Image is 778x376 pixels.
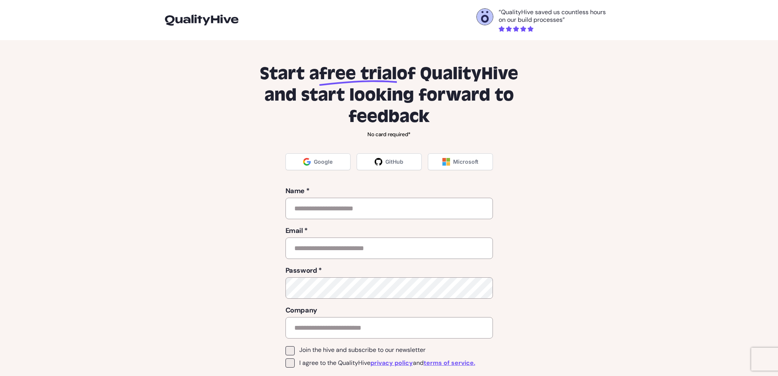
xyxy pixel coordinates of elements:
[299,346,426,354] span: Join the hive and subscribe to our newsletter
[285,265,493,276] label: Password *
[357,153,422,170] a: GitHub
[424,358,475,368] a: terms of service.
[165,15,238,25] img: logo-icon
[285,305,493,316] label: Company
[264,63,519,127] span: of QualityHive and start looking forward to feedback
[370,358,413,368] a: privacy policy
[248,130,530,138] p: No card required*
[385,158,403,166] span: GitHub
[285,186,493,196] label: Name *
[285,225,493,236] label: Email *
[499,8,613,24] p: “QualityHive saved us countless hours on our build processes”
[453,158,478,166] span: Microsoft
[299,358,475,368] span: I agree to the QualityHive and
[477,9,493,25] img: Otelli Design
[428,153,493,170] a: Microsoft
[285,153,351,170] a: Google
[319,63,397,85] span: free trial
[260,63,319,85] span: Start a
[314,158,333,166] span: Google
